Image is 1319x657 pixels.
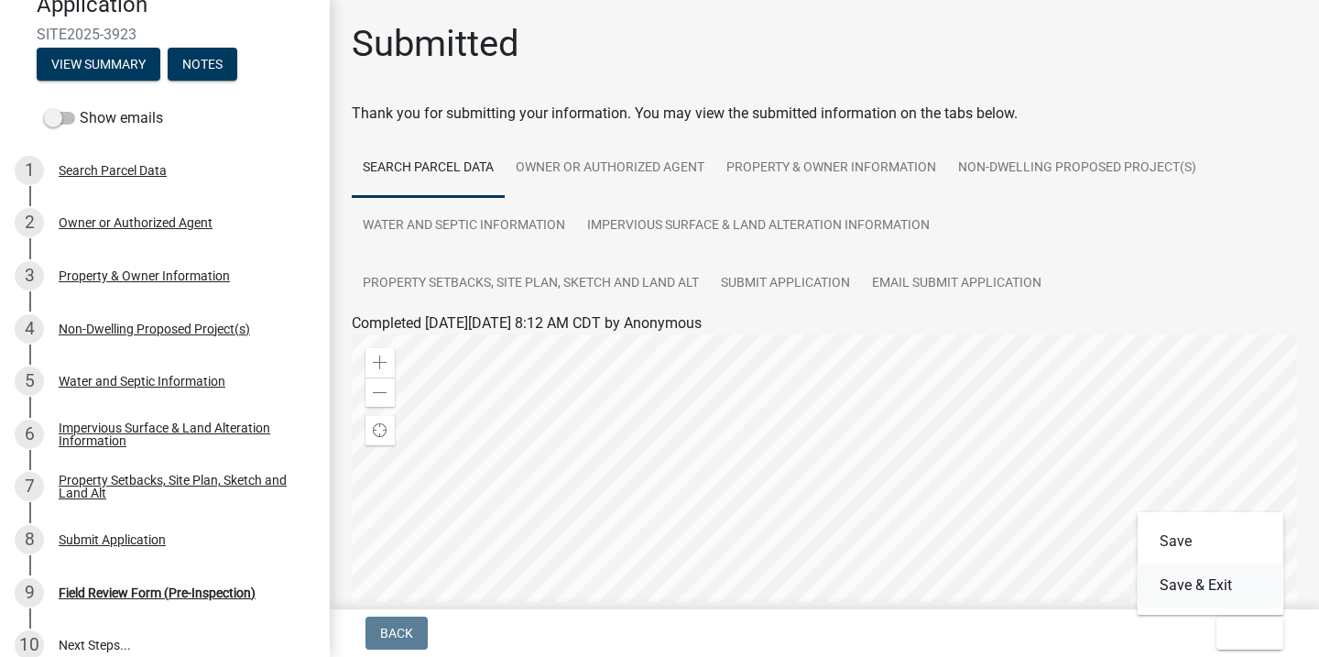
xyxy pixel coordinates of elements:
div: 1 [15,156,44,185]
div: 3 [15,261,44,290]
button: Save [1138,520,1284,564]
a: Property Setbacks, Site Plan, Sketch and Land Alt [352,255,710,313]
div: Property Setbacks, Site Plan, Sketch and Land Alt [59,474,300,499]
a: Search Parcel Data [352,139,505,198]
span: Exit [1231,626,1258,641]
div: 8 [15,525,44,554]
wm-modal-confirm: Notes [168,58,237,72]
div: 2 [15,208,44,237]
button: View Summary [37,48,160,81]
wm-modal-confirm: Summary [37,58,160,72]
div: Field Review Form (Pre-Inspection) [59,586,256,599]
span: Completed [DATE][DATE] 8:12 AM CDT by Anonymous [352,314,702,332]
div: Zoom in [365,348,395,378]
div: 9 [15,578,44,608]
a: Email Submit Application [861,255,1052,313]
button: Save & Exit [1138,564,1284,608]
a: Owner or Authorized Agent [505,139,715,198]
button: Notes [168,48,237,81]
a: Submit Application [710,255,861,313]
div: Water and Septic Information [59,375,225,388]
div: Thank you for submitting your information. You may view the submitted information on the tabs below. [352,103,1297,125]
div: Zoom out [365,378,395,407]
span: SITE2025-3923 [37,26,293,43]
div: Impervious Surface & Land Alteration Information [59,422,300,447]
div: Property & Owner Information [59,269,230,282]
div: 5 [15,367,44,396]
h1: Submitted [352,22,519,66]
a: Water and Septic Information [352,197,576,256]
div: 7 [15,472,44,501]
div: Search Parcel Data [59,164,167,177]
a: Property & Owner Information [715,139,947,198]
div: Owner or Authorized Agent [59,216,213,229]
div: 4 [15,314,44,344]
div: Non-Dwelling Proposed Project(s) [59,323,250,335]
div: 6 [15,420,44,449]
button: Exit [1216,617,1283,650]
button: Back [365,617,428,650]
div: Submit Application [59,533,166,546]
a: Non-Dwelling Proposed Project(s) [947,139,1207,198]
a: Impervious Surface & Land Alteration Information [576,197,941,256]
div: Find my location [365,416,395,445]
label: Show emails [44,107,163,129]
div: Exit [1138,512,1284,615]
span: Back [380,626,413,641]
